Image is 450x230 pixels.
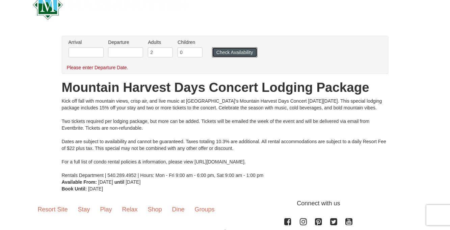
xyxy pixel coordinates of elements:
[33,199,73,220] a: Resort Site
[62,98,389,179] div: Kick off fall with mountain views, crisp air, and live music at [GEOGRAPHIC_DATA]’s Mountain Harv...
[95,199,117,220] a: Play
[126,179,140,185] span: [DATE]
[108,39,143,46] label: Departure
[167,199,190,220] a: Dine
[62,179,97,185] strong: Available From:
[178,39,203,46] label: Children
[190,199,220,220] a: Groups
[148,39,173,46] label: Adults
[69,39,104,46] label: Arrival
[62,81,389,94] h1: Mountain Harvest Days Concert Lodging Package
[98,179,113,185] span: [DATE]
[143,199,167,220] a: Shop
[88,186,103,191] span: [DATE]
[67,64,376,71] div: Please enter Departure Date.
[212,47,258,57] button: Check Availability
[117,199,143,220] a: Relax
[33,199,418,208] p: Connect with us
[62,186,87,191] strong: Book Until:
[114,179,125,185] strong: until
[73,199,95,220] a: Stay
